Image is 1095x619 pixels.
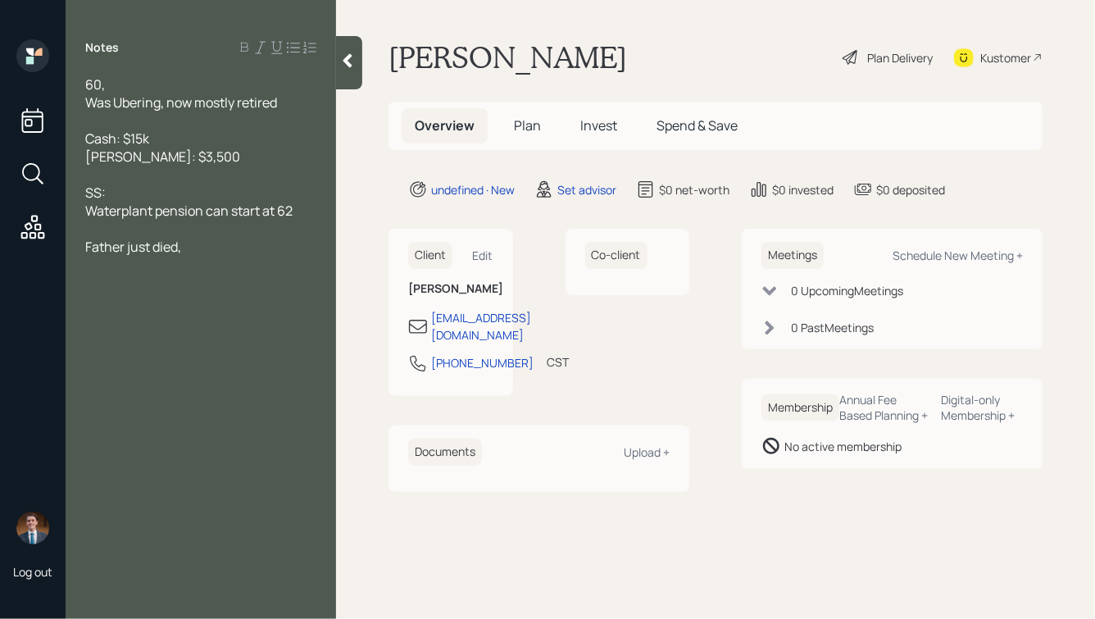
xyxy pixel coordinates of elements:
[659,181,729,198] div: $0 net-worth
[85,238,181,256] span: Father just died,
[657,116,738,134] span: Spend & Save
[431,354,534,371] div: [PHONE_NUMBER]
[839,392,929,423] div: Annual Fee Based Planning +
[85,93,277,112] span: Was Ubering, now mostly retired
[85,130,149,148] span: Cash: $15k
[980,49,1031,66] div: Kustomer
[13,564,52,580] div: Log out
[473,248,493,263] div: Edit
[876,181,945,198] div: $0 deposited
[431,181,515,198] div: undefined · New
[867,49,933,66] div: Plan Delivery
[85,75,105,93] span: 60,
[772,181,834,198] div: $0 invested
[791,282,903,299] div: 0 Upcoming Meeting s
[408,282,493,296] h6: [PERSON_NAME]
[580,116,617,134] span: Invest
[85,39,119,56] label: Notes
[761,394,839,421] h6: Membership
[388,39,627,75] h1: [PERSON_NAME]
[85,184,106,202] span: SS:
[585,242,647,269] h6: Co-client
[415,116,475,134] span: Overview
[893,248,1023,263] div: Schedule New Meeting +
[547,353,569,371] div: CST
[514,116,541,134] span: Plan
[784,438,902,455] div: No active membership
[408,439,482,466] h6: Documents
[624,444,670,460] div: Upload +
[942,392,1023,423] div: Digital-only Membership +
[791,319,874,336] div: 0 Past Meeting s
[557,181,616,198] div: Set advisor
[761,242,824,269] h6: Meetings
[85,148,240,166] span: [PERSON_NAME]: $3,500
[408,242,452,269] h6: Client
[85,202,293,220] span: Waterplant pension can start at 62
[16,512,49,544] img: hunter_neumayer.jpg
[431,309,531,344] div: [EMAIL_ADDRESS][DOMAIN_NAME]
